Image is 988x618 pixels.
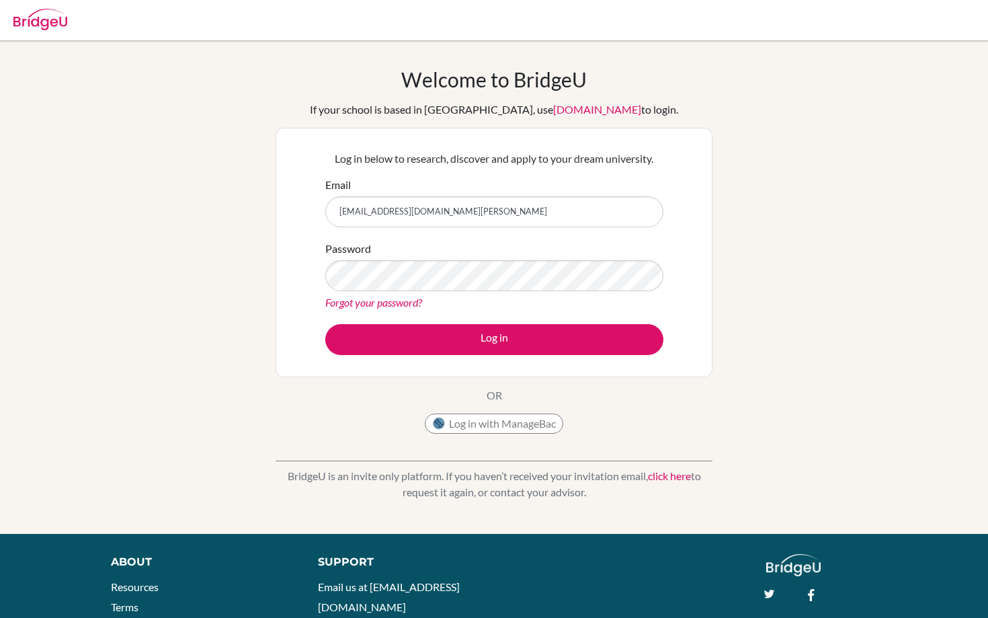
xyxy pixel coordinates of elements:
p: OR [487,387,502,403]
a: Terms [111,601,138,613]
button: Log in [325,324,663,355]
label: Password [325,241,371,257]
label: Email [325,177,351,193]
a: click here [648,469,691,482]
img: logo_white@2x-f4f0deed5e89b7ecb1c2cc34c3e3d731f90f0f143d5ea2071677605dd97b5244.png [766,554,821,576]
p: BridgeU is an invite only platform. If you haven’t received your invitation email, to request it ... [276,468,712,500]
button: Log in with ManageBac [425,414,563,434]
div: Support [318,554,481,570]
div: About [111,554,288,570]
a: [DOMAIN_NAME] [553,103,641,116]
a: Email us at [EMAIL_ADDRESS][DOMAIN_NAME] [318,580,460,613]
a: Forgot your password? [325,296,422,309]
img: Bridge-U [13,9,67,30]
h1: Welcome to BridgeU [401,67,587,91]
p: Log in below to research, discover and apply to your dream university. [325,151,663,167]
div: If your school is based in [GEOGRAPHIC_DATA], use to login. [310,102,678,118]
a: Resources [111,580,159,593]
